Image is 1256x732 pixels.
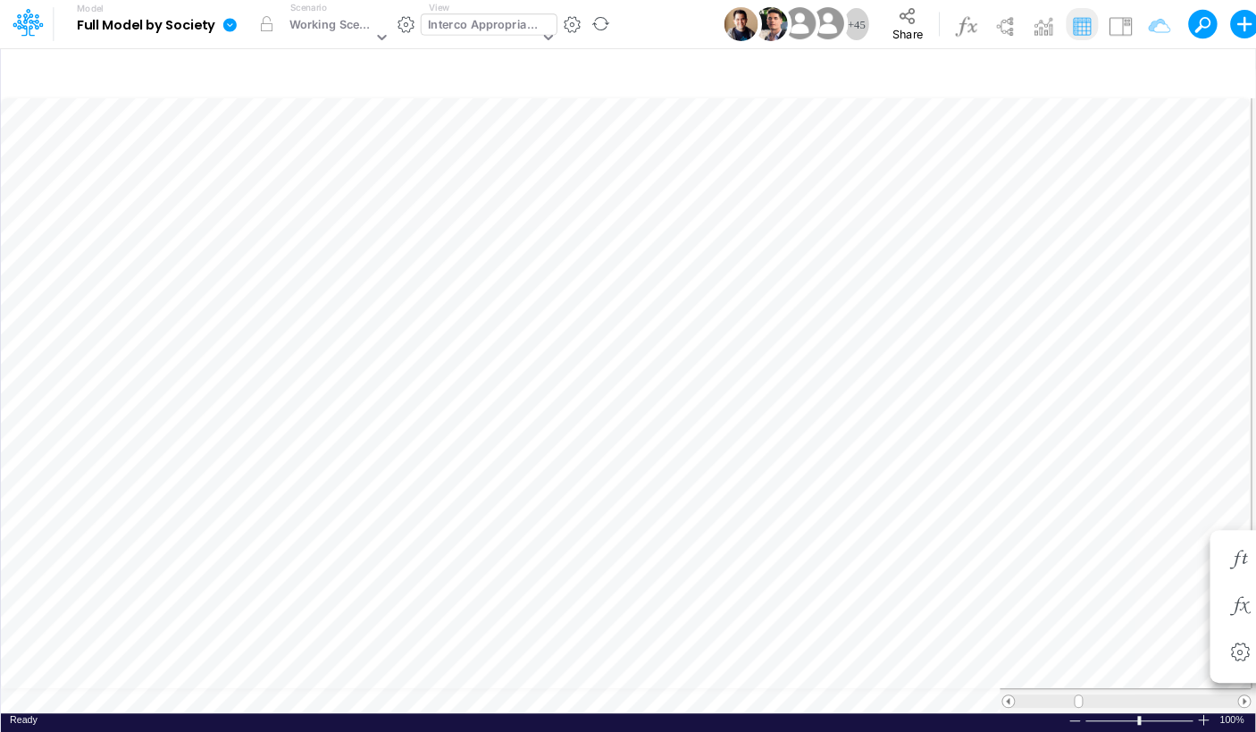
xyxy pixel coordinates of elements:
[77,18,215,34] b: Full Model by Society
[808,4,848,44] img: User Image Icon
[1084,713,1196,727] div: Zoom
[724,7,758,41] img: User Image Icon
[1196,713,1210,727] div: Zoom In
[1068,714,1082,728] div: Zoom Out
[1219,713,1246,727] span: 100%
[16,56,867,93] input: Type a title here
[428,16,539,37] div: Interco Appropriations
[1219,713,1246,727] div: Zoom level
[780,4,820,44] img: User Image Icon
[877,2,938,46] button: Share
[429,1,449,14] label: View
[10,714,38,725] span: Ready
[754,7,788,41] img: User Image Icon
[10,713,38,727] div: In Ready mode
[848,19,866,30] span: + 45
[77,4,104,14] label: Model
[290,1,327,14] label: Scenario
[892,27,923,40] span: Share
[289,16,373,37] div: Working Scenario
[1137,716,1141,725] div: Zoom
